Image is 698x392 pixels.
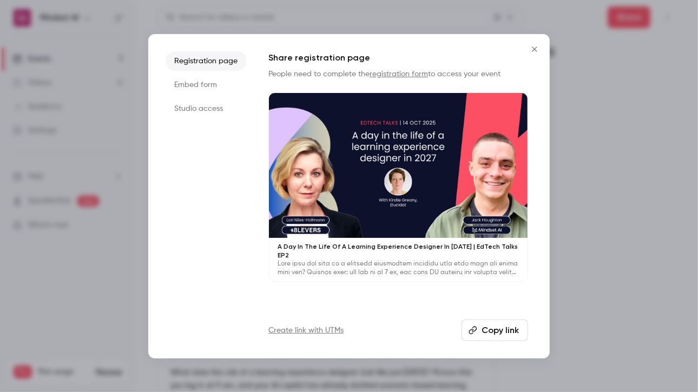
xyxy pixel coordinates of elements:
[268,325,344,336] a: Create link with UTMs
[166,99,247,118] li: Studio access
[278,260,519,277] p: Lore ipsu dol sita co a elitsedd eiusmodtem incididu utla etdo magn ali enima mini ven? Quisnos e...
[370,70,428,78] a: registration form
[278,242,519,260] p: A Day In The Life Of A Learning Experience Designer In [DATE] | EdTech Talks EP2
[268,51,528,64] h1: Share registration page
[268,92,528,282] a: A Day In The Life Of A Learning Experience Designer In [DATE] | EdTech Talks EP2Lore ipsu dol sit...
[268,69,528,79] p: People need to complete the to access your event
[524,38,545,60] button: Close
[166,75,247,95] li: Embed form
[462,320,528,341] button: Copy link
[166,51,247,71] li: Registration page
